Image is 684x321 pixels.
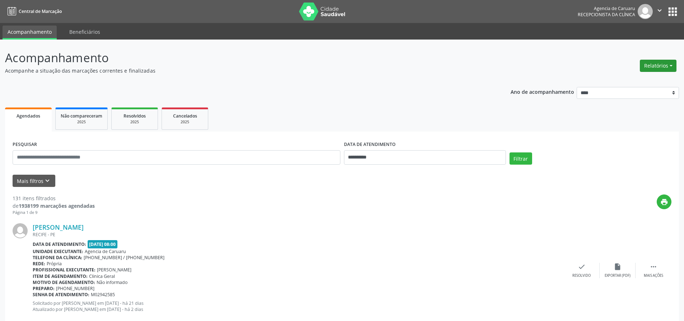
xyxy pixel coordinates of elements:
[173,113,197,119] span: Cancelados
[33,231,564,238] div: RECIFE - PE
[653,4,666,19] button: 
[33,248,83,254] b: Unidade executante:
[33,300,564,312] p: Solicitado por [PERSON_NAME] em [DATE] - há 21 dias Atualizado por [PERSON_NAME] em [DATE] - há 2...
[13,194,95,202] div: 131 itens filtrados
[33,267,96,273] b: Profissional executante:
[666,5,679,18] button: apps
[614,263,622,271] i: insert_drive_file
[117,119,153,125] div: 2025
[656,6,664,14] i: 
[605,273,631,278] div: Exportar (PDF)
[13,139,37,150] label: PESQUISAR
[43,177,51,185] i: keyboard_arrow_down
[578,263,586,271] i: check
[124,113,146,119] span: Resolvidos
[88,240,118,248] span: [DATE] 08:00
[89,273,115,279] span: Clinica Geral
[660,198,668,206] i: print
[97,279,127,285] span: Não informado
[5,49,477,67] p: Acompanhamento
[56,285,94,292] span: [PHONE_NUMBER]
[33,261,45,267] b: Rede:
[33,273,88,279] b: Item de agendamento:
[19,8,62,14] span: Central de Marcação
[33,285,55,292] b: Preparo:
[47,261,62,267] span: Própria
[638,4,653,19] img: img
[3,26,57,40] a: Acompanhamento
[33,254,82,261] b: Telefone da clínica:
[5,5,62,17] a: Central de Marcação
[650,263,657,271] i: 
[91,292,115,298] span: M02942585
[13,210,95,216] div: Página 1 de 9
[13,223,28,238] img: img
[657,194,671,209] button: print
[167,119,203,125] div: 2025
[17,113,40,119] span: Agendados
[97,267,131,273] span: [PERSON_NAME]
[13,175,55,187] button: Mais filtroskeyboard_arrow_down
[13,202,95,210] div: de
[572,273,591,278] div: Resolvido
[33,279,95,285] b: Motivo de agendamento:
[509,152,532,165] button: Filtrar
[64,26,105,38] a: Beneficiários
[85,248,126,254] span: Agencia de Caruaru
[578,5,635,12] div: Agencia de Caruaru
[61,113,102,119] span: Não compareceram
[578,12,635,18] span: Recepcionista da clínica
[61,119,102,125] div: 2025
[640,60,676,72] button: Relatórios
[511,87,574,96] p: Ano de acompanhamento
[5,67,477,74] p: Acompanhe a situação das marcações correntes e finalizadas
[19,202,95,209] strong: 1938199 marcações agendadas
[344,139,396,150] label: DATA DE ATENDIMENTO
[33,223,84,231] a: [PERSON_NAME]
[84,254,164,261] span: [PHONE_NUMBER] / [PHONE_NUMBER]
[644,273,663,278] div: Mais ações
[33,292,89,298] b: Senha de atendimento:
[33,241,86,247] b: Data de atendimento:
